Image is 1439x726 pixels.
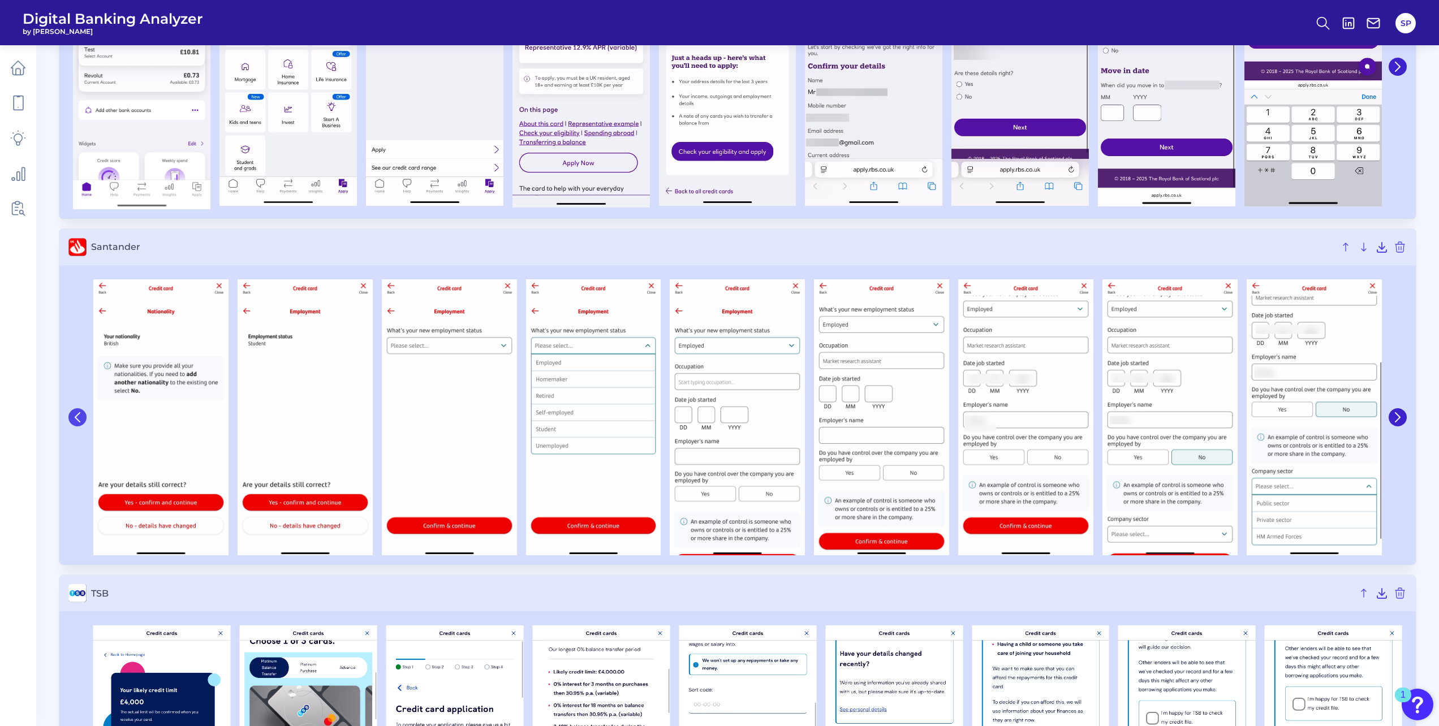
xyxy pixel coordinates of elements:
span: Digital Banking Analyzer [23,10,203,27]
img: Santander [814,279,949,555]
button: Open Resource Center, 1 new notification [1402,689,1433,720]
img: Santander [238,279,373,555]
img: Santander [958,279,1093,555]
span: Santander [91,241,1334,252]
span: by [PERSON_NAME] [23,27,203,36]
img: Santander [1247,279,1382,555]
img: Santander [382,279,517,555]
div: 1 [1401,695,1406,710]
span: TSB [91,588,1352,599]
img: Santander [526,279,661,555]
img: Santander [1102,279,1238,555]
img: Santander [670,279,805,555]
button: SP [1395,13,1416,33]
img: Santander [93,279,229,555]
